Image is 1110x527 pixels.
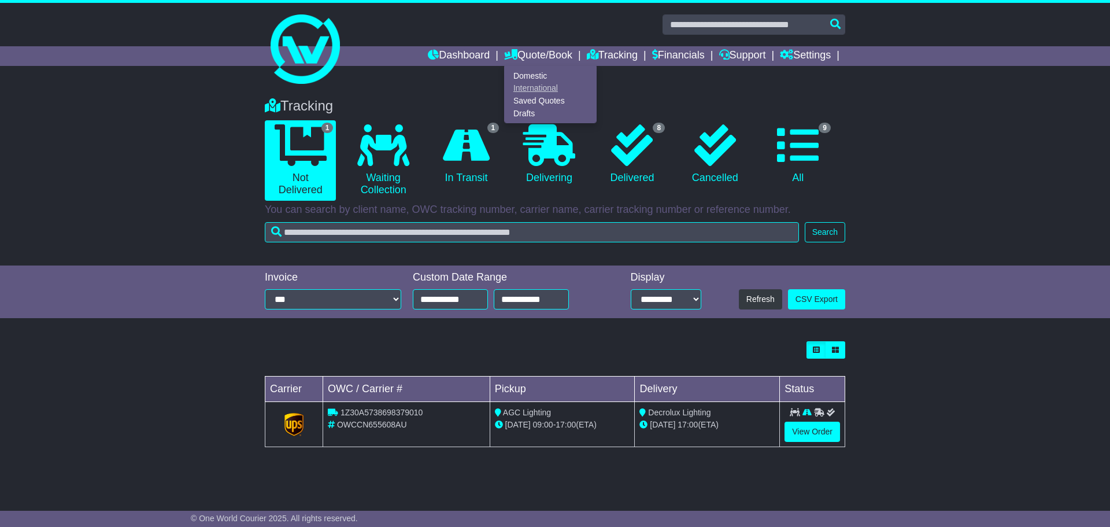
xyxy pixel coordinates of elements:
[679,120,750,189] a: Cancelled
[505,69,596,82] a: Domestic
[265,204,845,216] p: You can search by client name, OWC tracking number, carrier name, carrier tracking number or refe...
[648,408,711,417] span: Decrolux Lighting
[504,66,597,123] div: Quote/Book
[503,408,551,417] span: AGC Lighting
[639,419,775,431] div: (ETA)
[337,420,407,429] span: OWCCN655608AU
[587,46,638,66] a: Tracking
[347,120,419,201] a: Waiting Collection
[505,95,596,108] a: Saved Quotes
[428,46,490,66] a: Dashboard
[490,377,635,402] td: Pickup
[652,46,705,66] a: Financials
[341,408,423,417] span: 1Z30A5738698379010
[631,271,701,284] div: Display
[265,377,323,402] td: Carrier
[533,420,553,429] span: 09:00
[805,222,845,242] button: Search
[650,420,675,429] span: [DATE]
[413,271,598,284] div: Custom Date Range
[719,46,766,66] a: Support
[265,271,401,284] div: Invoice
[788,289,845,309] a: CSV Export
[505,107,596,120] a: Drafts
[635,377,780,402] td: Delivery
[780,46,831,66] a: Settings
[597,120,668,189] a: 8 Delivered
[780,377,845,402] td: Status
[487,123,499,133] span: 1
[513,120,584,189] a: Delivering
[505,420,531,429] span: [DATE]
[763,120,834,189] a: 9 All
[785,422,840,442] a: View Order
[495,419,630,431] div: - (ETA)
[265,120,336,201] a: 1 Not Delivered
[819,123,831,133] span: 9
[191,514,358,523] span: © One World Courier 2025. All rights reserved.
[556,420,576,429] span: 17:00
[505,82,596,95] a: International
[653,123,665,133] span: 8
[259,98,851,115] div: Tracking
[284,413,304,436] img: GetCarrierServiceLogo
[321,123,334,133] span: 1
[739,289,782,309] button: Refresh
[431,120,502,189] a: 1 In Transit
[678,420,698,429] span: 17:00
[504,46,572,66] a: Quote/Book
[323,377,490,402] td: OWC / Carrier #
